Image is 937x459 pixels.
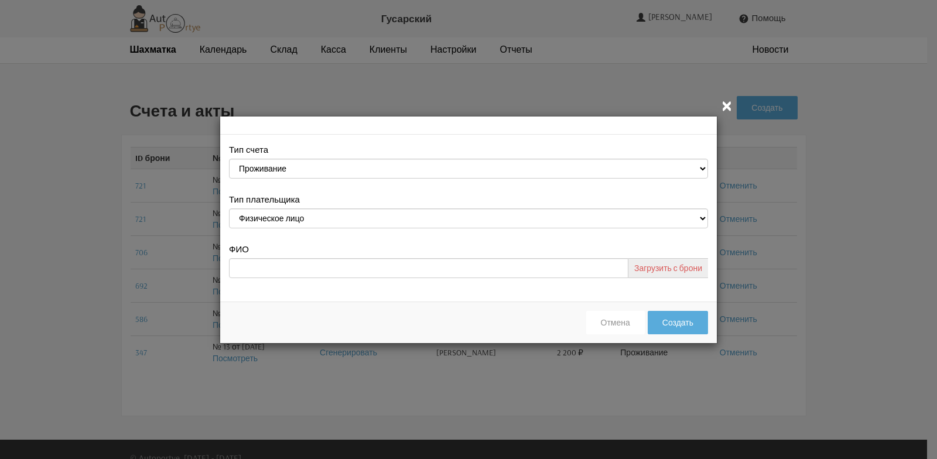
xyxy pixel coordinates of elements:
button: Закрыть [720,98,734,113]
button: Отмена [586,311,645,334]
a: Загрузить с брони [628,258,708,278]
label: ФИО [229,243,249,255]
label: Тип счета [229,143,268,156]
label: Тип плательщика [229,193,300,205]
button: Создать [648,311,708,334]
i:  [720,98,734,112]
